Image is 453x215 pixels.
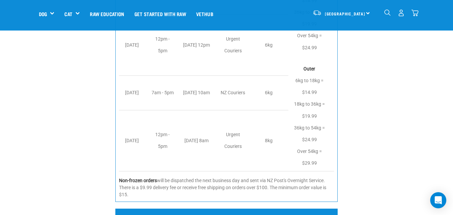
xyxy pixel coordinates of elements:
[85,0,129,27] a: Raw Education
[64,10,72,18] a: Cat
[119,15,149,76] td: [DATE]
[119,75,149,110] td: [DATE]
[119,110,149,171] td: [DATE]
[430,192,446,208] div: Open Intercom Messenger
[252,110,288,171] td: 8kg
[411,9,418,16] img: home-icon@2x.png
[191,0,218,27] a: Vethub
[290,75,329,169] p: 6kg to 18kg = $14.99 18kg to 36kg = $19.99 36kg to 54kg = $24.99 Over 54kg = $29.99
[149,75,180,110] td: 7am - 5pm
[149,110,180,171] td: 12pm - 5pm
[303,66,315,71] strong: Outer
[180,110,217,171] td: [DATE] 8am
[149,15,180,76] td: 12pm - 5pm
[398,9,405,16] img: user.png
[217,110,252,171] td: Urgent Couriers
[180,75,217,110] td: [DATE] 10am
[39,10,47,18] a: Dog
[217,75,252,110] td: NZ Couriers
[325,12,365,15] span: [GEOGRAPHIC_DATA]
[313,10,322,16] img: van-moving.png
[180,15,217,76] td: [DATE] 12pm
[129,0,191,27] a: Get started with Raw
[384,9,391,16] img: home-icon-1@2x.png
[252,15,288,76] td: 6kg
[119,178,157,183] strong: Non-frozen orders
[119,177,334,198] p: will be dispatched the next business day and sent via NZ Post's Overnight Service. There is a $9....
[217,15,252,76] td: Urgent Couriers
[252,75,288,110] td: 6kg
